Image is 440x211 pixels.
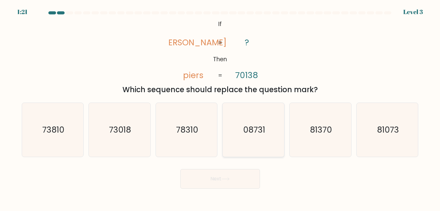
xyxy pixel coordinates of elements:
[169,18,272,82] svg: @import url('[URL][DOMAIN_NAME]);
[218,39,222,47] tspan: =
[243,124,265,135] text: 08731
[218,20,222,28] tspan: If
[176,124,198,135] text: 78310
[160,37,227,48] tspan: [PERSON_NAME]
[403,7,423,17] div: Level 3
[377,124,399,135] text: 81073
[218,71,222,80] tspan: =
[180,169,260,189] button: Next
[235,70,258,81] tspan: 70138
[17,7,28,17] div: 1:21
[25,84,415,95] div: Which sequence should replace the question mark?
[42,124,64,135] text: 73810
[245,37,249,48] tspan: ?
[213,55,227,63] tspan: Then
[183,70,204,81] tspan: piers
[310,124,332,135] text: 81370
[109,124,131,135] text: 73018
